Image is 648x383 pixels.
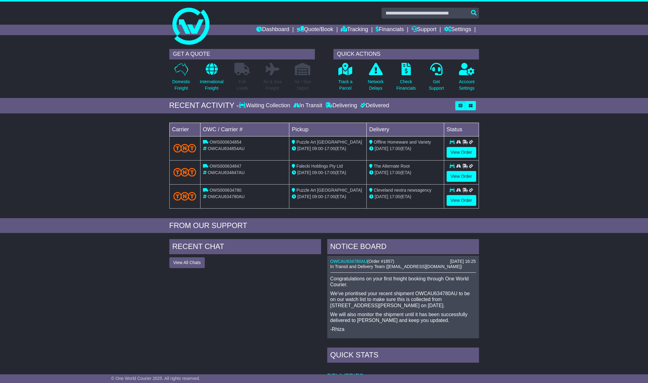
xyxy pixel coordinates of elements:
[324,194,335,199] span: 17:00
[256,25,289,35] a: Dashboard
[374,188,431,193] span: Cleveland nextra newsagency
[111,376,200,381] span: © One World Courier 2025. All rights reserved.
[330,291,476,308] p: We've prioritised your recent shipment OWCAU634780AU to be on our watch list to make sure this is...
[369,194,441,200] div: (ETA)
[324,170,335,175] span: 17:00
[444,25,471,35] a: Settings
[368,79,383,92] p: Network Delays
[411,25,436,35] a: Support
[338,63,353,95] a: Track aParcel
[209,188,241,193] span: OWS000634780
[369,145,441,152] div: (ETA)
[234,79,250,92] p: Full Loads
[369,259,393,264] span: Order #1857
[330,326,476,332] p: -Rhiza
[330,259,367,264] a: OWCAU634780AU
[369,169,441,176] div: (ETA)
[172,63,190,95] a: DomesticFreight
[208,194,245,199] span: OWCAU634780AU
[396,63,416,95] a: CheckFinancials
[296,188,362,193] span: Puzzle Art [GEOGRAPHIC_DATA]
[297,194,311,199] span: [DATE]
[359,102,389,109] div: Delivered
[459,79,475,92] p: Account Settings
[390,170,400,175] span: 17:00
[375,170,388,175] span: [DATE]
[429,79,444,92] p: Get Support
[375,194,388,199] span: [DATE]
[169,49,315,59] div: GET A QUOTE
[295,79,311,92] p: Air / Sea Depot
[327,348,479,364] div: Quick Stats
[330,276,476,287] p: Congratulations on your first freight booking through One World Courier.
[312,146,323,151] span: 09:00
[376,25,404,35] a: Financials
[200,79,224,92] p: International Freight
[169,123,200,136] td: Carrier
[200,63,224,95] a: InternationalFreight
[209,164,241,169] span: OWS000634847
[200,123,289,136] td: OWC / Carrier #
[297,146,311,151] span: [DATE]
[292,102,324,109] div: In Transit
[459,63,475,95] a: AccountSettings
[296,140,362,145] span: Puzzle Art [GEOGRAPHIC_DATA]
[333,49,479,59] div: QUICK ACTIONS
[450,259,476,264] div: [DATE] 16:25
[292,194,364,200] div: - (ETA)
[330,312,476,323] p: We will also monitor the shipment until it has been successfully delivered to [PERSON_NAME] and k...
[366,123,444,136] td: Delivery
[374,140,431,145] span: Offline Homeware and Variety
[297,170,311,175] span: [DATE]
[327,364,479,380] td: Deliveries
[374,164,410,169] span: The Alternate Root
[296,164,343,169] span: Falecki Holdings Pty Ltd
[169,257,205,268] button: View All Chats
[447,195,476,206] a: View Order
[341,25,368,35] a: Tracking
[239,102,291,109] div: Waiting Collection
[327,239,479,256] div: NOTICE BOARD
[292,145,364,152] div: - (ETA)
[396,79,416,92] p: Check Financials
[375,146,388,151] span: [DATE]
[172,79,190,92] p: Domestic Freight
[208,170,245,175] span: OWCAU634847AU
[263,79,282,92] p: Air & Sea Freight
[312,170,323,175] span: 09:00
[173,168,196,176] img: TNT_Domestic.png
[169,101,239,110] div: RECENT ACTIVITY -
[169,239,321,256] div: RECENT CHAT
[289,123,367,136] td: Pickup
[330,259,476,264] div: ( )
[428,63,444,95] a: GetSupport
[447,147,476,158] a: View Order
[208,146,245,151] span: OWCAU634854AU
[312,194,323,199] span: 09:00
[324,102,359,109] div: Delivering
[173,144,196,152] img: TNT_Domestic.png
[338,79,353,92] p: Track a Parcel
[390,194,400,199] span: 17:00
[444,123,479,136] td: Status
[390,146,400,151] span: 17:00
[209,140,241,145] span: OWS000634854
[447,171,476,182] a: View Order
[367,63,384,95] a: NetworkDelays
[297,25,333,35] a: Quote/Book
[324,146,335,151] span: 17:00
[292,169,364,176] div: - (ETA)
[330,264,462,269] span: In Transit and Delivery Team ([EMAIL_ADDRESS][DOMAIN_NAME])
[173,192,196,200] img: TNT_Domestic.png
[169,221,479,230] div: FROM OUR SUPPORT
